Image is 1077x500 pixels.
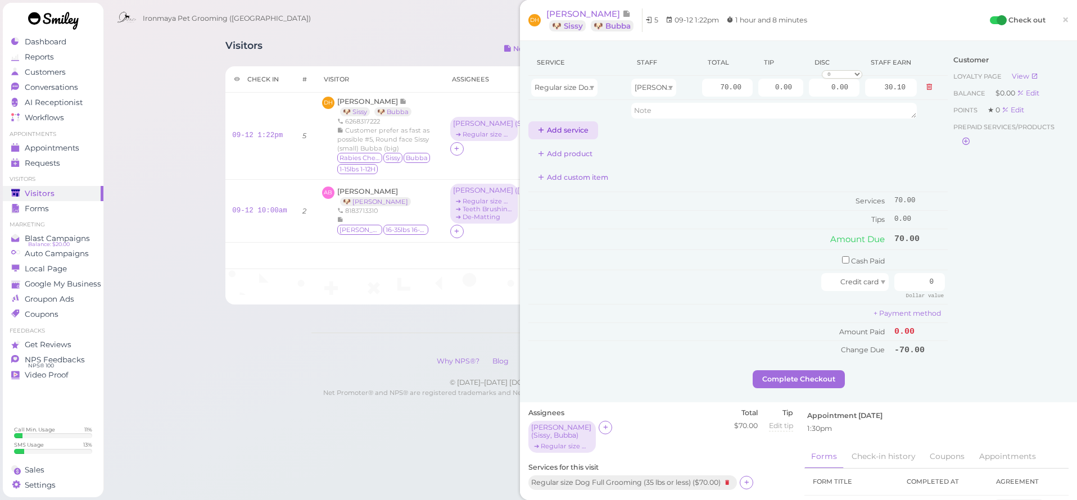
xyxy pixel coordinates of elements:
[3,201,103,216] a: Forms
[232,131,283,139] a: 09-12 1:22pm
[769,421,793,430] span: Edit tip
[1008,15,1046,26] label: Check out
[340,107,370,116] a: 🐶 Sissy
[25,37,66,47] span: Dashboard
[892,229,948,249] td: 70.00
[528,475,737,490] div: Regular size Dog Full Grooming (35 lbs or less) ( $70.00 )
[302,207,306,215] i: 2
[3,130,103,138] li: Appointments
[3,95,103,110] a: AI Receptionist
[839,328,885,336] span: Amount Paid
[84,426,92,433] div: 11 %
[923,445,971,469] a: Coupons
[25,234,90,243] span: Blast Campaigns
[337,187,398,196] span: [PERSON_NAME]
[404,153,430,163] span: Bubba
[546,8,642,32] a: [PERSON_NAME] 🐶 Sissy 🐶 Bubba
[25,249,89,258] span: Auto Campaigns
[528,408,564,418] label: Assignees
[528,421,599,454] div: [PERSON_NAME] (Sissy, Bubba) ➔ Regular size Dog Full Grooming (35 lbs or less)
[528,462,793,472] label: Services for this visit
[225,66,294,93] th: Check in
[3,231,103,246] a: Blast Campaigns Balance: $20.00
[734,408,758,418] label: Total
[528,49,628,76] th: Service
[1062,12,1069,28] span: ×
[1017,89,1039,97] div: Edit
[25,310,58,319] span: Coupons
[898,469,988,495] th: Completed at
[431,357,485,365] a: Why NPS®?
[755,49,806,76] th: Tip
[953,106,979,114] span: Points
[841,346,885,354] span: Change Due
[972,445,1043,469] a: Appointments
[528,145,602,163] button: Add product
[337,97,400,106] span: [PERSON_NAME]
[804,445,844,469] a: Forms
[3,175,103,183] li: Visitors
[3,276,103,292] a: Google My Business
[628,49,699,76] th: Staff
[723,15,810,26] li: 1 hour and 8 minutes
[892,211,948,229] td: 0.00
[892,192,948,211] td: 70.00
[953,55,1063,65] div: Customer
[25,52,54,62] span: Reports
[337,187,417,206] a: [PERSON_NAME] 🐶 [PERSON_NAME]
[3,80,103,95] a: Conversations
[988,106,1002,114] span: ★ 0
[374,107,411,116] a: 🐶 Bubba
[531,442,593,450] div: ➔ Regular size Dog Full Grooming (35 lbs or less)
[528,192,892,211] td: Services
[622,8,631,19] span: Note
[453,205,515,213] div: ➔ Teeth Brushing
[14,441,44,448] div: SMS Usage
[953,121,1055,133] span: Prepaid services/products
[874,309,941,317] a: + Payment method
[769,408,793,418] label: Tip
[25,264,67,274] span: Local Page
[453,213,515,221] div: ➔ De-Matting
[663,15,722,26] li: 09-12 1:22pm
[232,207,287,215] a: 09-12 10:00am
[3,478,103,493] a: Settings
[400,97,407,106] span: Note
[807,424,1066,434] div: 1:30pm
[25,204,49,213] span: Forms
[535,83,694,92] span: Regular size Dog Full Grooming (35 lbs or less)
[528,121,598,139] button: Add service
[444,66,531,93] th: Assignees
[3,352,103,367] a: NPS Feedbacks NPS® 100
[25,294,74,304] span: Groupon Ads
[322,97,334,109] span: DH
[3,337,103,352] a: Get Reviews
[450,184,521,225] div: [PERSON_NAME] ([PERSON_NAME]) ➔ Regular size Dog Full Grooming (35 lbs or less) ➔ Teeth Brushing ...
[894,327,915,337] span: 0.00
[495,40,544,58] button: Notes
[3,462,103,478] a: Sales
[3,34,103,49] a: Dashboard
[635,83,695,92] span: [PERSON_NAME]
[528,14,541,26] span: DH
[25,370,69,380] span: Video Proof
[3,49,103,65] a: Reports
[995,89,1017,97] span: $0.00
[453,120,515,128] div: [PERSON_NAME] ( Sissy, Bubba )
[450,117,521,142] div: [PERSON_NAME] (Sissy, Bubba) ➔ Regular size Dog Full Grooming (35 lbs or less)
[232,252,947,260] h5: 🎉 Total 2 visits [DATE].
[25,340,71,349] span: Get Reviews
[953,72,1003,80] span: Loyalty page
[143,3,311,34] span: Ironmaya Pet Grooming ([GEOGRAPHIC_DATA])
[591,20,633,31] a: 🐶 Bubba
[25,465,44,475] span: Sales
[1002,106,1024,114] a: Edit
[383,225,428,235] span: 16-35lbs 16-20lbs
[3,140,103,156] a: Appointments
[862,49,920,76] th: Staff earn
[487,357,514,365] a: Blog
[3,221,103,229] li: Marketing
[3,186,103,201] a: Visitors
[337,97,417,116] a: [PERSON_NAME] 🐶 Sissy 🐶 Bubba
